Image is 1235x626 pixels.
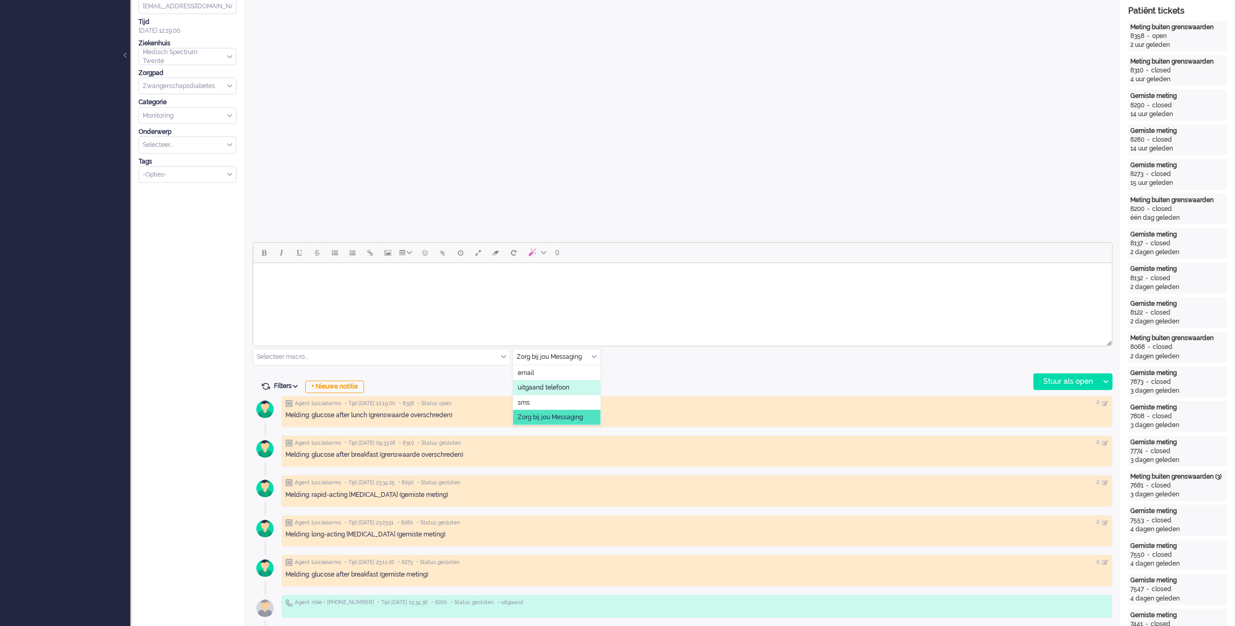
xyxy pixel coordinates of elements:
[417,479,460,486] span: • Status gesloten
[1130,576,1225,585] div: Gemiste meting
[1151,378,1171,386] div: closed
[1130,343,1145,352] div: 8068
[1130,110,1225,119] div: 14 uur geleden
[497,599,523,606] span: • uitgaand
[295,519,341,527] span: Agent lusciialarms
[1130,92,1225,101] div: Gemiste meting
[255,244,273,261] button: Bold
[416,244,434,261] button: Emoticons
[1130,161,1225,170] div: Gemiste meting
[252,396,278,422] img: avatar
[139,166,236,183] div: Select Tags
[1151,481,1171,490] div: closed
[285,599,293,607] img: ic_telephone_grey.svg
[1151,274,1170,283] div: closed
[1130,57,1225,66] div: Meting buiten grenswaarden
[513,410,601,425] li: Zorg bij jou Messaging
[1130,594,1225,603] div: 4 dagen geleden
[1130,352,1225,361] div: 2 dagen geleden
[416,559,459,566] span: • Status gesloten
[1130,525,1225,534] div: 4 dagen geleden
[398,479,414,486] span: • 8290
[397,244,416,261] button: Table
[1130,481,1143,490] div: 7681
[252,555,278,581] img: avatar
[1144,585,1152,594] div: -
[1128,5,1227,17] div: Patiënt tickets
[1130,196,1225,205] div: Meting buiten grenswaarden
[326,244,344,261] button: Bullet list
[399,440,414,447] span: • 8310
[1143,308,1151,317] div: -
[518,383,569,392] span: uitgaand telefoon
[1152,585,1171,594] div: closed
[285,570,1108,579] div: Melding: glucose after breakfast (gemiste meting)
[1144,550,1152,559] div: -
[1130,378,1143,386] div: 7873
[1151,447,1170,456] div: closed
[1130,32,1144,41] div: 8358
[1130,585,1144,594] div: 7547
[295,599,374,606] span: Agent mlie • [PHONE_NUMBER]
[418,400,452,407] span: • Status open
[1143,274,1151,283] div: -
[285,491,1108,499] div: Melding: rapid-acting [MEDICAL_DATA] (gemiste meting)
[1151,170,1171,179] div: closed
[399,400,414,407] span: • 8358
[345,400,395,407] span: • Tijd [DATE] 12:19:00
[1130,127,1225,135] div: Gemiste meting
[285,519,293,527] img: ic_note_grey.svg
[1130,179,1225,187] div: 15 uur geleden
[378,599,428,606] span: • Tijd [DATE] 15:34:36
[1130,516,1144,525] div: 7553
[1143,447,1151,456] div: -
[361,244,379,261] button: Insert/edit link
[1130,472,1225,481] div: Meting buiten grenswaarden (3)
[1130,230,1225,239] div: Gemiste meting
[305,381,364,393] div: + Nieuwe notitie
[345,479,394,486] span: • Tijd [DATE] 23:34:25
[431,599,447,606] span: • 8200
[1103,336,1112,346] div: Resize
[295,559,341,566] span: Agent lusciialarms
[1152,32,1167,41] div: open
[1130,75,1225,84] div: 4 uur geleden
[1152,101,1172,110] div: closed
[1130,248,1225,257] div: 2 dagen geleden
[513,380,601,395] li: uitgaand telefoon
[1153,343,1172,352] div: closed
[1130,447,1143,456] div: 7774
[345,559,394,566] span: • Tijd [DATE] 23:11:26
[285,400,293,407] img: ic_note_grey.svg
[252,595,278,621] img: avatar
[1144,516,1152,525] div: -
[1130,386,1225,395] div: 3 dagen geleden
[139,69,236,78] div: Zorgpad
[1144,135,1152,144] div: -
[379,244,397,261] button: Insert/edit image
[252,516,278,542] img: avatar
[1144,412,1152,421] div: -
[291,244,308,261] button: Underline
[1144,205,1152,214] div: -
[1130,170,1143,179] div: 8273
[1143,239,1151,248] div: -
[253,263,1112,336] iframe: Rich Text Area
[285,479,293,486] img: ic_note_grey.svg
[345,519,394,527] span: • Tijd [DATE] 23:23:51
[418,440,461,447] span: • Status gesloten
[1130,542,1225,550] div: Gemiste meting
[1130,23,1225,32] div: Meting buiten grenswaarden
[252,475,278,502] img: avatar
[518,369,534,378] span: email
[518,398,530,407] span: sms
[285,559,293,566] img: ic_note_grey.svg
[1034,374,1099,390] div: Stuur als open
[295,440,341,447] span: Agent lusciialarms
[285,411,1108,420] div: Melding: glucose after lunch (grenswaarde overschreden)
[1130,490,1225,499] div: 3 dagen geleden
[344,244,361,261] button: Numbered list
[1130,421,1225,430] div: 3 dagen geleden
[139,157,236,166] div: Tags
[555,248,559,257] span: 0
